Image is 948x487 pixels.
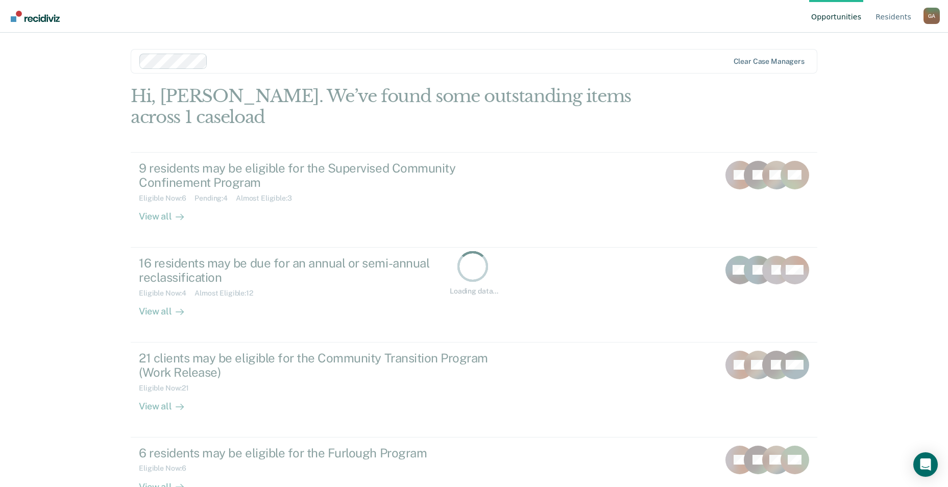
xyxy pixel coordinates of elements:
[139,393,196,412] div: View all
[734,57,805,66] div: Clear case managers
[139,464,195,473] div: Eligible Now : 6
[139,256,497,285] div: 16 residents may be due for an annual or semi-annual reclassification
[131,248,817,343] a: 16 residents may be due for an annual or semi-annual reclassificationEligible Now:4Almost Eligibl...
[195,194,236,203] div: Pending : 4
[131,152,817,248] a: 9 residents may be eligible for the Supervised Community Confinement ProgramEligible Now:6Pending...
[236,194,300,203] div: Almost Eligible : 3
[139,289,195,298] div: Eligible Now : 4
[923,8,940,24] div: G A
[131,86,680,128] div: Hi, [PERSON_NAME]. We’ve found some outstanding items across 1 caseload
[139,384,197,393] div: Eligible Now : 21
[139,446,497,460] div: 6 residents may be eligible for the Furlough Program
[139,351,497,380] div: 21 clients may be eligible for the Community Transition Program (Work Release)
[139,203,196,223] div: View all
[139,161,497,190] div: 9 residents may be eligible for the Supervised Community Confinement Program
[139,194,195,203] div: Eligible Now : 6
[923,8,940,24] button: Profile dropdown button
[131,343,817,437] a: 21 clients may be eligible for the Community Transition Program (Work Release)Eligible Now:21View...
[139,298,196,318] div: View all
[913,452,938,477] div: Open Intercom Messenger
[11,11,60,22] img: Recidiviz
[195,289,261,298] div: Almost Eligible : 12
